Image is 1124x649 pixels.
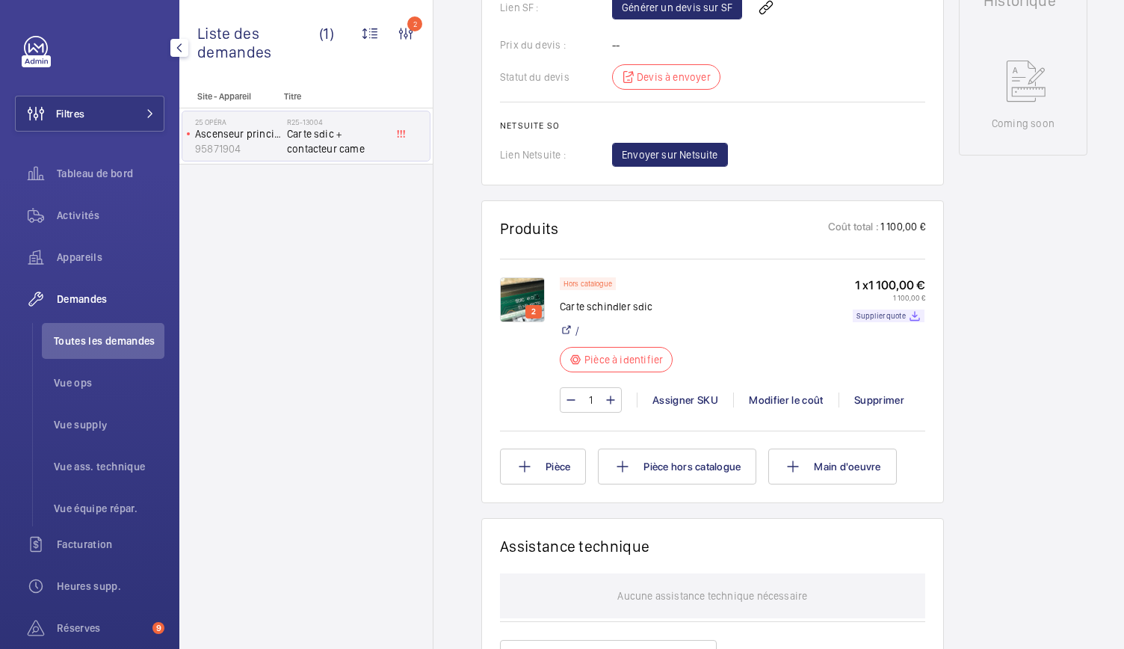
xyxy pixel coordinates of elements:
[56,106,84,121] span: Filtres
[284,91,383,102] p: Titre
[15,96,164,132] button: Filtres
[152,622,164,634] span: 9
[992,116,1054,131] p: Coming soon
[287,126,386,156] span: Carte sdic + contacteur came
[500,277,545,322] img: 1759166661213-cabc72e0-4742-4deb-9383-14ba6b96a2d0
[57,250,164,265] span: Appareils
[57,166,164,181] span: Tableau de bord
[853,310,924,322] a: Supplier quote
[598,449,756,485] button: Pièce hors catalogue
[195,141,281,156] p: 95871904
[500,537,649,556] h1: Assistance technique
[560,299,673,314] p: Carte schindler sdic
[528,305,539,319] p: 2
[54,459,164,474] span: Vue ass. technique
[287,117,386,126] h2: R25-13004
[839,393,919,407] div: Supprimer
[612,143,728,167] button: Envoyer sur Netsuite
[768,449,896,485] button: Main d'oeuvre
[622,147,718,162] span: Envoyer sur Netsuite
[879,219,925,238] p: 1 100,00 €
[500,120,925,131] h2: Netsuite SO
[57,292,164,307] span: Demandes
[575,323,579,338] a: /
[57,208,164,223] span: Activités
[856,313,906,319] p: Supplier quote
[179,91,278,102] p: Site - Appareil
[195,117,281,126] p: 25 Opéra
[57,537,164,552] span: Facturation
[54,417,164,432] span: Vue supply
[853,277,925,293] p: 1 x 1 100,00 €
[54,333,164,348] span: Toutes les demandes
[500,219,559,238] h1: Produits
[584,352,663,367] p: Pièce à identifier
[853,293,925,302] p: 1 100,00 €
[637,393,733,407] div: Assigner SKU
[500,449,586,485] button: Pièce
[563,281,612,286] p: Hors catalogue
[828,219,879,238] p: Coût total :
[195,126,281,141] p: Ascenseur principal
[54,501,164,516] span: Vue équipe répar.
[733,393,839,407] div: Modifier le coût
[57,579,164,594] span: Heures supp.
[617,573,807,618] p: Aucune assistance technique nécessaire
[197,24,319,61] span: Liste des demandes
[54,375,164,390] span: Vue ops
[57,621,146,636] span: Réserves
